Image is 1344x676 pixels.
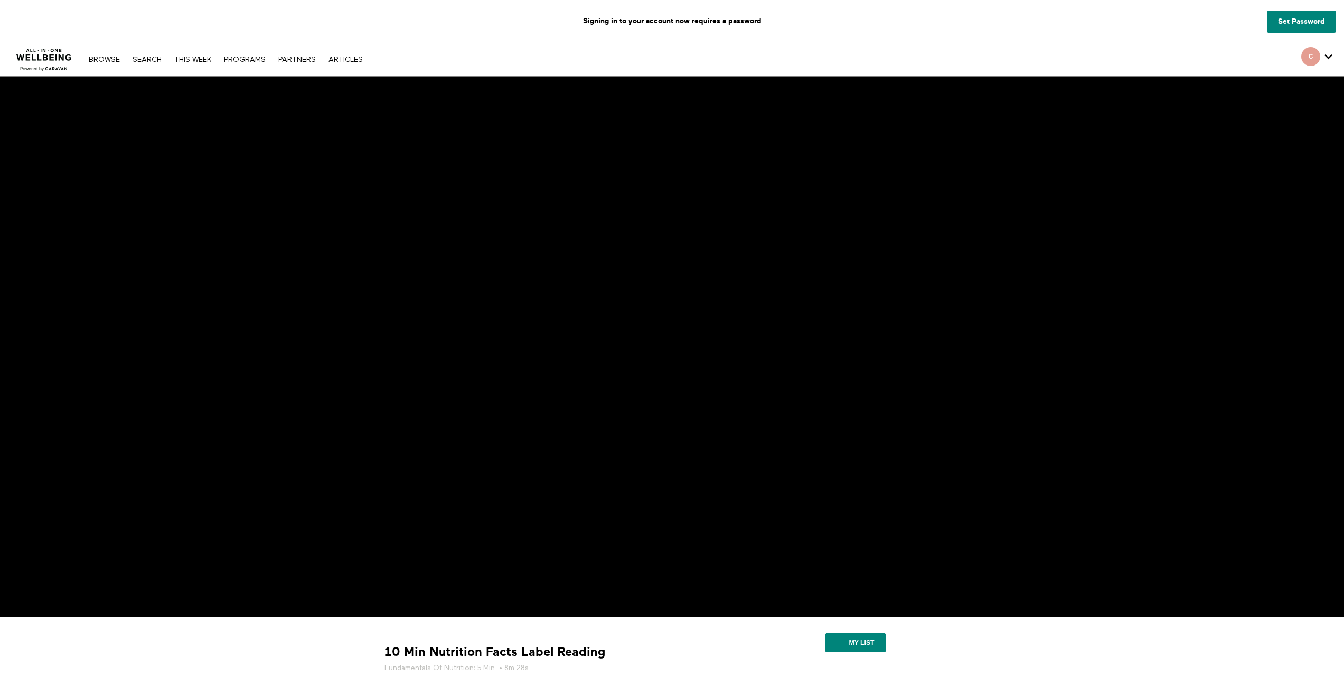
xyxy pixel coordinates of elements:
a: ARTICLES [323,56,368,63]
a: Browse [83,56,125,63]
strong: 10 Min Nutrition Facts Label Reading [384,644,605,660]
a: PARTNERS [273,56,321,63]
img: CARAVAN [12,41,76,72]
nav: Primary [83,54,368,64]
h5: • 8m 28s [384,663,738,673]
div: Secondary [1293,42,1340,76]
a: Fundamentals Of Nutrition: 5 Min [384,663,495,673]
p: Signing in to your account now requires a password [8,8,1336,34]
button: My list [825,633,885,652]
a: THIS WEEK [169,56,217,63]
a: PROGRAMS [219,56,271,63]
a: Search [127,56,167,63]
a: Set Password [1267,11,1336,33]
